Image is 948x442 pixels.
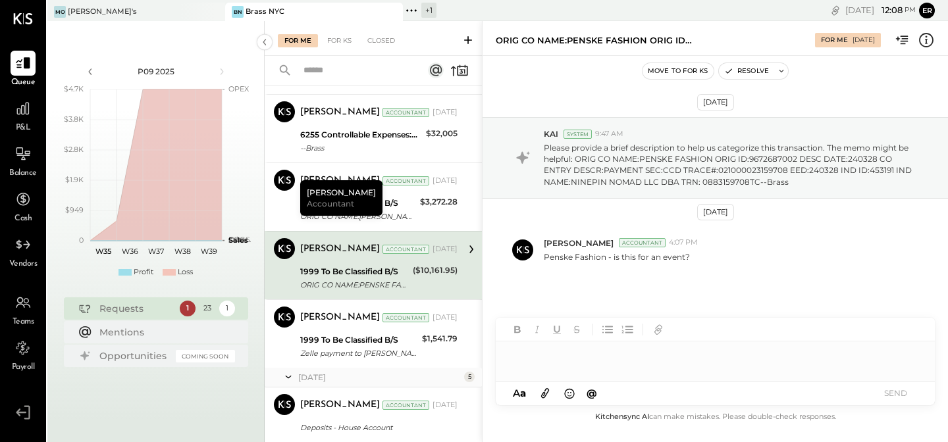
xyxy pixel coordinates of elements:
[544,128,558,139] span: KAI
[433,312,458,323] div: [DATE]
[228,235,248,245] text: Sales
[422,332,458,345] div: $1,541.79
[200,247,217,256] text: W39
[1,51,45,89] a: Queue
[520,387,526,399] span: a
[464,372,475,382] div: 5
[697,204,734,220] div: [DATE]
[433,176,458,186] div: [DATE]
[64,114,84,124] text: $3.8K
[1,290,45,328] a: Teams
[1,96,45,134] a: P&L
[361,34,402,47] div: Closed
[278,34,318,47] div: For Me
[16,122,31,134] span: P&L
[300,278,409,291] div: ORIG CO NAME:PENSKE FASHION ORIG ID:9672687002 DESC DATE:240328 CO ENTRY DESCR:PAYMENT SEC:CCD TR...
[300,421,454,434] div: Deposits - House Account
[300,243,380,256] div: [PERSON_NAME]
[300,128,422,141] div: 6255 Controllable Expenses:Marketing & Advertising:Marketing & Public Relations
[180,301,196,316] div: 1
[219,301,235,316] div: 1
[719,63,774,79] button: Resolve
[382,245,429,254] div: Accountant
[919,3,935,18] button: er
[420,195,458,209] div: $3,272.28
[643,63,714,79] button: Move to for ks
[595,129,623,139] span: 9:47 AM
[9,258,38,270] span: Vendors
[298,372,461,383] div: [DATE]
[421,3,436,18] div: + 1
[529,321,546,338] button: Italic
[853,36,875,45] div: [DATE]
[178,267,193,278] div: Loss
[199,301,215,316] div: 23
[300,399,380,412] div: [PERSON_NAME]
[413,264,458,277] div: ($10,161.95)
[121,247,138,256] text: W36
[174,247,190,256] text: W38
[64,84,84,93] text: $4.7K
[583,385,601,401] button: @
[1,141,45,180] a: Balance
[433,244,458,255] div: [DATE]
[300,347,418,360] div: Zelle payment to [PERSON_NAME] 20837961832--Nine Pin Nomads LLC
[79,235,84,245] text: 0
[14,213,32,225] span: Cash
[300,333,418,347] div: 1999 To Be Classified B/S
[148,247,164,256] text: W37
[876,4,903,16] span: 12 : 08
[134,267,153,278] div: Profit
[12,362,35,374] span: Payroll
[382,401,429,410] div: Accountant
[232,6,244,18] div: BN
[509,386,530,401] button: Aa
[829,3,842,17] div: copy link
[13,316,34,328] span: Teams
[228,84,250,93] text: OPEX
[599,321,616,338] button: Unordered List
[100,66,212,77] div: P09 2025
[54,6,66,18] div: Mo
[176,350,235,362] div: Coming Soon
[821,36,848,45] div: For Me
[1,232,45,270] a: Vendors
[869,384,922,402] button: SEND
[564,130,592,139] div: System
[64,145,84,154] text: $2.8K
[300,174,380,187] div: [PERSON_NAME]
[845,4,916,16] div: [DATE]
[99,326,228,339] div: Mentions
[300,210,416,223] div: ORIG CO NAME:[PERSON_NAME] ORIG ID:B411289245 DESC DATE:240713 CO ENTRY DESCR: InsuranceSEC:PPD T...
[426,127,458,140] div: $32,005
[650,321,667,338] button: Add URL
[544,142,918,187] p: Please provide a brief description to help us categorize this transaction. The memo might be help...
[433,107,458,118] div: [DATE]
[11,77,36,89] span: Queue
[509,321,526,338] button: Bold
[300,265,409,278] div: 1999 To Be Classified B/S
[587,387,597,399] span: @
[1,187,45,225] a: Cash
[65,205,84,214] text: $949
[619,321,636,338] button: Ordered List
[619,238,666,247] div: Accountant
[300,106,380,119] div: [PERSON_NAME]
[65,175,84,184] text: $1.9K
[382,108,429,117] div: Accountant
[548,321,566,338] button: Underline
[697,94,734,110] div: [DATE]
[568,321,585,338] button: Strikethrough
[669,237,698,248] span: 4:07 PM
[99,349,169,362] div: Opportunities
[68,7,137,17] div: [PERSON_NAME]'s
[433,400,458,410] div: [DATE]
[99,302,173,315] div: Requests
[246,7,284,17] div: Brass NYC
[382,176,429,185] div: Accountant
[95,247,111,256] text: W35
[1,335,45,374] a: Payroll
[905,5,916,14] span: pm
[321,34,358,47] div: For KS
[382,313,429,322] div: Accountant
